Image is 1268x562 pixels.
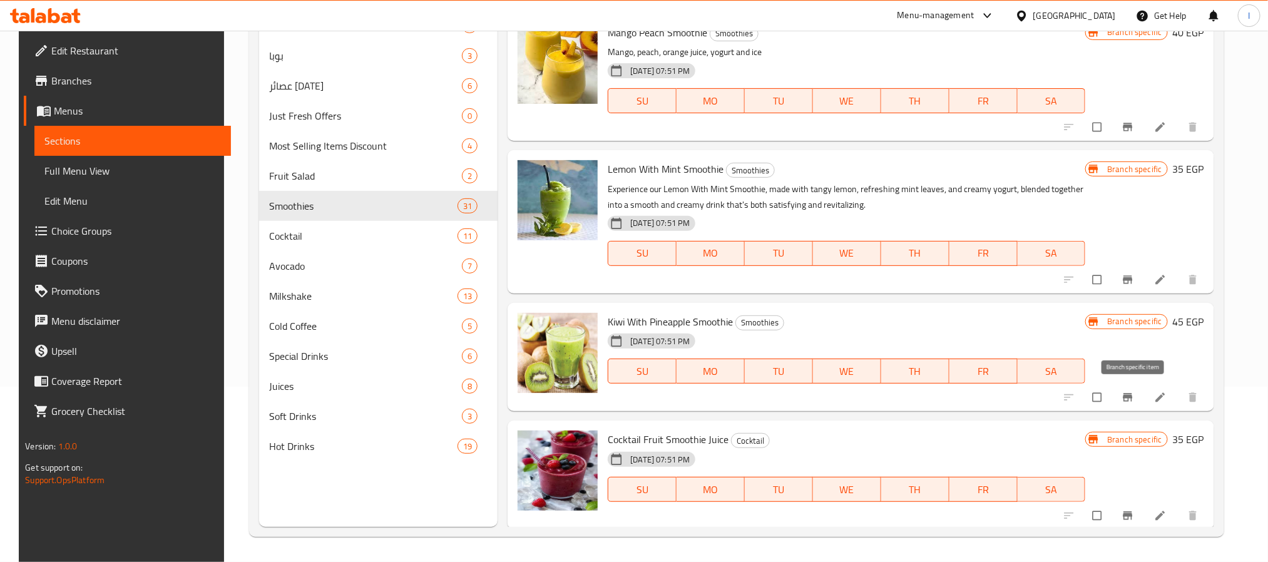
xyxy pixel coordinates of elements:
span: Select to update [1085,115,1112,139]
span: Smoothies [269,198,458,213]
button: MO [677,477,745,502]
span: Most Selling Items Discount [269,138,462,153]
img: Lemon With Mint Smoothie [518,160,598,240]
button: TU [745,359,813,384]
div: Just Fresh Offers [269,108,462,123]
div: Cocktail [731,433,770,448]
div: Juices8 [259,371,498,401]
div: items [462,48,478,63]
span: Coverage Report [51,374,220,389]
span: SU [613,362,672,381]
span: FR [954,481,1013,499]
button: FR [949,241,1018,266]
div: Cold Coffee5 [259,311,498,341]
div: items [462,349,478,364]
span: WE [818,481,876,499]
button: WE [813,88,881,113]
span: MO [682,362,740,381]
span: 31 [458,200,477,212]
span: Branch specific [1102,434,1167,446]
span: Hot Drinks [269,439,458,454]
nav: Menu sections [259,6,498,466]
a: Edit Menu [34,186,230,216]
span: SA [1023,244,1081,262]
span: عصائر [DATE] [269,78,462,93]
span: 5 [463,320,477,332]
span: Version: [25,438,56,454]
span: 1.0.0 [58,438,78,454]
span: 6 [463,80,477,92]
span: Promotions [51,284,220,299]
button: SU [608,477,677,502]
h6: 40 EGP [1173,24,1204,41]
img: Cocktail Fruit Smoothie Juice [518,431,598,511]
span: Grocery Checklist [51,404,220,419]
span: Coupons [51,253,220,268]
span: 3 [463,50,477,62]
a: Branches [24,66,230,96]
span: 0 [463,110,477,122]
div: Just Fresh Offers0 [259,101,498,131]
a: Grocery Checklist [24,396,230,426]
div: Juices [269,379,462,394]
span: TH [886,362,944,381]
button: Branch-specific-item [1114,384,1144,411]
span: Fruit Salad [269,168,462,183]
span: MO [682,481,740,499]
button: FR [949,477,1018,502]
button: TU [745,241,813,266]
span: Soft Drinks [269,409,462,424]
span: Cold Coffee [269,319,462,334]
span: Select to update [1085,268,1112,292]
button: WE [813,241,881,266]
div: Special Drinks6 [259,341,498,371]
span: Kiwi With Pineapple Smoothie [608,312,733,331]
a: Promotions [24,276,230,306]
span: TU [750,481,808,499]
span: Branch specific [1102,315,1167,327]
button: MO [677,241,745,266]
span: Select to update [1085,386,1112,409]
img: Kiwi With Pineapple Smoothie [518,313,598,393]
div: Cocktail [269,228,458,243]
span: TH [886,92,944,110]
div: Hot Drinks19 [259,431,498,461]
div: items [458,228,478,243]
span: MO [682,244,740,262]
h6: 35 EGP [1173,160,1204,178]
button: SU [608,359,677,384]
div: عصائر [DATE]6 [259,71,498,101]
div: Milkshake13 [259,281,498,311]
span: Avocado [269,258,462,273]
div: items [462,168,478,183]
div: Most Selling Items Discount4 [259,131,498,161]
span: FR [954,92,1013,110]
span: Special Drinks [269,349,462,364]
button: FR [949,359,1018,384]
a: Edit Restaurant [24,36,230,66]
span: Mango Peach Smoothie [608,23,707,42]
div: items [462,138,478,153]
button: SA [1018,477,1086,502]
span: Edit Restaurant [51,43,220,58]
span: 8 [463,381,477,392]
span: 11 [458,230,477,242]
span: Get support on: [25,459,83,476]
span: Milkshake [269,289,458,304]
a: Upsell [24,336,230,366]
div: Avocado7 [259,251,498,281]
span: WE [818,362,876,381]
span: FR [954,244,1013,262]
button: TH [881,477,949,502]
a: Menus [24,96,230,126]
span: Full Menu View [44,163,220,178]
button: delete [1179,384,1209,411]
a: Edit menu item [1154,121,1169,133]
